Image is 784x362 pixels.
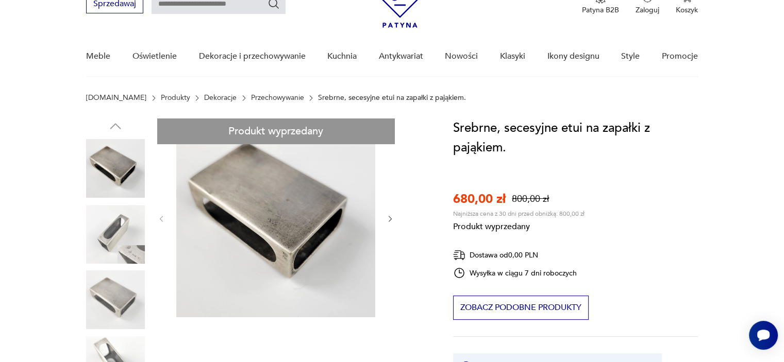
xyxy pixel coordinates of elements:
a: Klasyki [500,37,525,76]
p: Najniższa cena z 30 dni przed obniżką: 800,00 zł [453,210,585,218]
p: 800,00 zł [512,193,549,205]
a: Oświetlenie [132,37,177,76]
img: Ikona dostawy [453,249,465,262]
a: Antykwariat [379,37,423,76]
p: Patyna B2B [582,5,619,15]
button: Zobacz podobne produkty [453,296,589,320]
a: Promocje [662,37,698,76]
div: Wysyłka w ciągu 7 dni roboczych [453,267,577,279]
a: Przechowywanie [251,94,304,102]
a: Style [621,37,640,76]
h1: Srebrne, secesyjne etui na zapałki z pająkiem. [453,118,698,158]
a: Ikony designu [547,37,599,76]
div: Dostawa od 0,00 PLN [453,249,577,262]
a: Nowości [445,37,478,76]
a: Produkty [161,94,190,102]
p: Koszyk [676,5,698,15]
a: Sprzedawaj [86,1,143,8]
p: 680,00 zł [453,191,506,208]
p: Srebrne, secesyjne etui na zapałki z pająkiem. [318,94,466,102]
a: Dekoracje [204,94,237,102]
a: Kuchnia [327,37,357,76]
a: Meble [86,37,110,76]
a: [DOMAIN_NAME] [86,94,146,102]
p: Zaloguj [636,5,659,15]
a: Dekoracje i przechowywanie [198,37,305,76]
iframe: Smartsupp widget button [749,321,778,350]
p: Produkt wyprzedany [453,218,585,232]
